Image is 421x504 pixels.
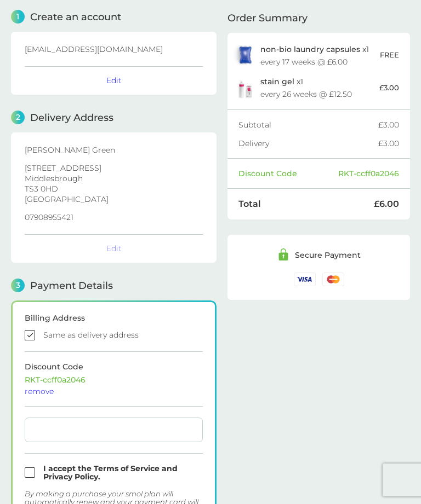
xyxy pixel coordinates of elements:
[379,82,399,94] p: £3.00
[25,213,203,221] p: 07908955421
[374,200,399,208] div: £6.00
[260,90,352,98] div: every 26 weeks @ £12.50
[29,425,198,435] iframe: Secure card payment input frame
[106,76,122,85] button: Edit
[238,140,378,147] div: Delivery
[25,387,203,395] div: remove
[30,281,113,291] span: Payment Details
[25,375,86,385] span: RKT-ccff0a2046
[25,362,83,372] span: Discount Code
[227,13,308,23] span: Order Summary
[378,140,399,147] div: £3.00
[25,164,203,172] p: [STREET_ADDRESS]
[25,146,203,154] p: [PERSON_NAME] Green
[106,244,122,253] button: Edit
[11,10,25,24] span: 1
[25,175,203,182] p: Middlesbrough
[30,113,113,123] span: Delivery Address
[294,273,316,286] img: /assets/icons/cards/visa.svg
[25,314,203,322] div: Billing Address
[260,45,369,54] p: x 1
[30,12,121,22] span: Create an account
[338,170,399,177] div: RKT-ccff0a2046
[25,185,203,193] p: TS3 0HD
[260,77,294,86] span: stain gel
[322,273,344,286] img: /assets/icons/cards/mastercard.svg
[380,49,399,61] p: FREE
[378,121,399,129] div: £3.00
[238,170,338,177] div: Discount Code
[260,44,360,54] span: non-bio laundry capsules
[238,200,374,208] div: Total
[11,279,25,292] span: 3
[260,58,348,66] div: every 17 weeks @ £6.00
[295,251,361,259] div: Secure Payment
[238,121,378,129] div: Subtotal
[11,111,25,124] span: 2
[25,44,163,54] span: [EMAIL_ADDRESS][DOMAIN_NAME]
[260,77,303,86] p: x 1
[25,195,203,203] p: [GEOGRAPHIC_DATA]
[43,465,203,481] label: I accept the Terms of Service and Privacy Policy.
